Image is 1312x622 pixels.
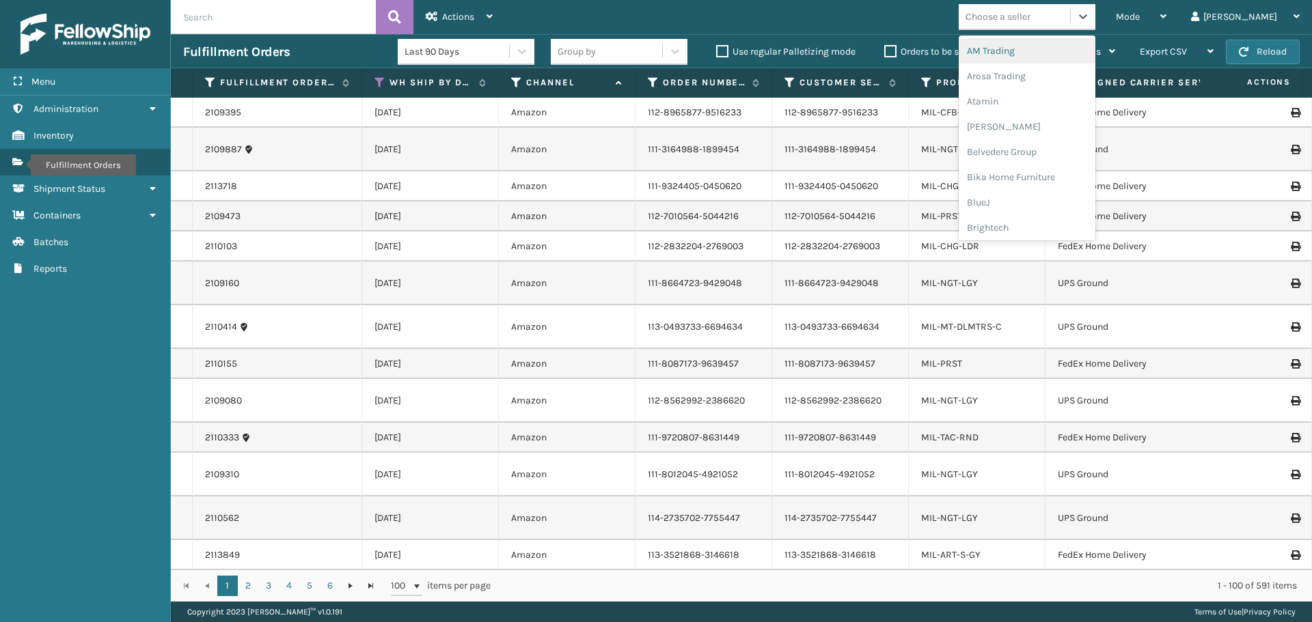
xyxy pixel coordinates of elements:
[299,576,320,596] a: 5
[33,103,98,115] span: Administration
[31,76,55,87] span: Menu
[205,431,239,444] a: 2110333
[499,349,635,379] td: Amazon
[635,261,772,305] td: 111-8664723-9429048
[635,423,772,453] td: 111-9720807-8631449
[33,183,105,195] span: Shipment Status
[510,579,1297,593] div: 1 - 100 of 591 items
[220,76,336,89] label: Fulfillment Order Id
[1045,349,1283,379] td: FedEx Home Delivery
[772,453,909,496] td: 111-8012045-4921052
[499,379,635,423] td: Amazon
[716,46,856,57] label: Use regular Palletizing mode
[362,540,499,570] td: [DATE]
[33,263,67,274] span: Reports
[499,305,635,349] td: Amazon
[33,236,68,248] span: Batches
[499,171,635,201] td: Amazon
[772,231,909,261] td: 112-2832204-2769003
[217,576,238,596] a: 1
[635,540,772,570] td: 113-3521868-3146618
[391,576,491,596] span: items per page
[1140,46,1187,57] span: Export CSV
[1045,231,1283,261] td: FedEx Home Delivery
[1045,98,1283,128] td: FedEx Home Delivery
[362,128,499,171] td: [DATE]
[33,156,111,168] span: Fulfillment Orders
[362,231,499,261] td: [DATE]
[1291,212,1299,221] i: Print Label
[1291,279,1299,288] i: Print Label
[1291,242,1299,251] i: Print Label
[799,76,882,89] label: Customer Service Order Number
[959,215,1095,240] div: Brightech
[205,240,237,253] a: 2110103
[635,453,772,496] td: 111-8012045-4921052
[340,576,361,596] a: Go to the next page
[635,379,772,423] td: 112-8562992-2386620
[183,44,290,60] h3: Fulfillment Orders
[772,128,909,171] td: 111-3164988-1899454
[389,76,472,89] label: WH Ship By Date
[238,576,258,596] a: 2
[1291,470,1299,479] i: Print Label
[1045,496,1283,540] td: UPS Ground
[205,357,237,371] a: 2110155
[921,432,979,443] a: MIL-TAC-RND
[362,423,499,453] td: [DATE]
[772,349,909,379] td: 111-8087173-9639457
[959,139,1095,165] div: Belvedere Group
[1226,40,1300,64] button: Reload
[772,201,909,231] td: 112-7010564-5044216
[499,231,635,261] td: Amazon
[1045,453,1283,496] td: UPS Ground
[205,143,242,156] a: 2109887
[635,98,772,128] td: 112-8965877-9516233
[635,201,772,231] td: 112-7010564-5044216
[362,171,499,201] td: [DATE]
[205,548,240,562] a: 2113849
[921,321,1002,333] a: MIL-MT-DLMTRS-C
[499,98,635,128] td: Amazon
[772,98,909,128] td: 112-8965877-9516233
[499,496,635,540] td: Amazon
[921,180,979,192] a: MIL-CHG-LDR
[1291,108,1299,117] i: Print Label
[362,98,499,128] td: [DATE]
[959,165,1095,190] div: Bika Home Furniture
[635,349,772,379] td: 111-8087173-9639457
[1291,433,1299,442] i: Print Label
[499,540,635,570] td: Amazon
[258,576,279,596] a: 3
[20,14,150,55] img: logo
[1045,540,1283,570] td: FedEx Home Delivery
[921,468,978,480] a: MIL-NGT-LGY
[1291,182,1299,191] i: Print Label
[635,305,772,349] td: 113-0493733-6694634
[362,201,499,231] td: [DATE]
[345,580,356,591] span: Go to the next page
[1116,11,1140,23] span: Mode
[1045,201,1283,231] td: FedEx Home Delivery
[772,540,909,570] td: 113-3521868-3146618
[205,468,239,481] a: 2109310
[391,579,411,593] span: 100
[635,128,772,171] td: 111-3164988-1899454
[921,143,978,155] a: MIL-NGT-LGY
[499,453,635,496] td: Amazon
[966,10,1030,24] div: Choose a seller
[921,240,979,252] a: MIL-CHG-LDR
[1204,71,1299,94] span: Actions
[959,38,1095,63] div: AM Trading
[205,394,242,408] a: 2109080
[1291,513,1299,523] i: Print Label
[772,496,909,540] td: 114-2735702-7755447
[366,580,377,591] span: Go to the last page
[1045,423,1283,453] td: FedEx Home Delivery
[921,210,962,222] a: MIL-PRST
[405,44,510,59] div: Last 90 Days
[663,76,746,89] label: Order Number
[1194,602,1296,622] div: |
[362,349,499,379] td: [DATE]
[499,201,635,231] td: Amazon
